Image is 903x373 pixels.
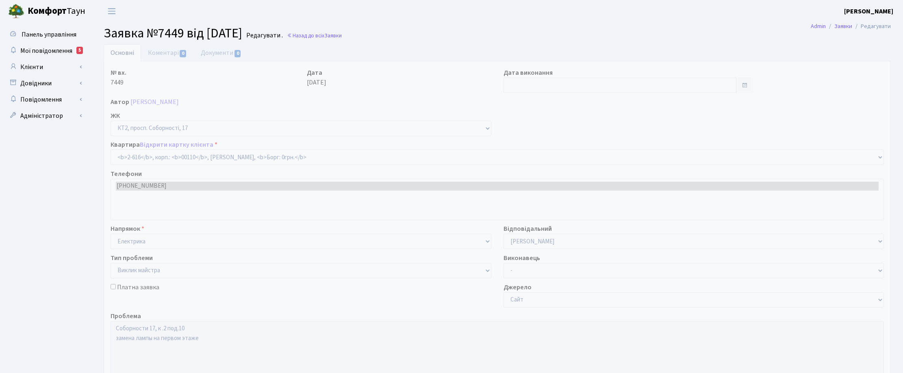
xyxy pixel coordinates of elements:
[307,68,322,78] label: Дата
[28,4,85,18] span: Таун
[180,50,186,57] span: 0
[102,4,122,18] button: Переключити навігацію
[834,22,852,30] a: Заявки
[111,68,126,78] label: № вх.
[104,44,141,61] a: Основні
[844,7,893,16] a: [PERSON_NAME]
[111,253,153,263] label: Тип проблеми
[234,50,241,57] span: 0
[4,108,85,124] a: Адміністратор
[111,169,142,179] label: Телефони
[504,68,553,78] label: Дата виконання
[111,224,144,234] label: Напрямок
[76,47,83,54] div: 5
[504,253,540,263] label: Виконавець
[504,282,532,292] label: Джерело
[245,32,283,39] small: Редагувати .
[4,43,85,59] a: Мої повідомлення5
[104,68,301,93] div: 7449
[301,68,497,93] div: [DATE]
[324,32,342,39] span: Заявки
[111,140,217,150] label: Квартира
[852,22,891,31] li: Редагувати
[4,91,85,108] a: Повідомлення
[111,150,884,165] select: )
[130,98,179,106] a: [PERSON_NAME]
[116,182,879,191] option: [PHONE_NUMBER]
[194,44,248,61] a: Документи
[140,140,213,149] a: Відкрити картку клієнта
[4,26,85,43] a: Панель управління
[141,44,194,61] a: Коментарі
[28,4,67,17] b: Комфорт
[811,22,826,30] a: Admin
[111,111,120,121] label: ЖК
[20,46,72,55] span: Мої повідомлення
[4,59,85,75] a: Клієнти
[22,30,76,39] span: Панель управління
[504,224,552,234] label: Відповідальний
[117,282,159,292] label: Платна заявка
[8,3,24,20] img: logo.png
[111,263,491,278] select: )
[4,75,85,91] a: Довідники
[111,311,141,321] label: Проблема
[287,32,342,39] a: Назад до всіхЗаявки
[104,24,242,43] span: Заявка №7449 від [DATE]
[799,18,903,35] nav: breadcrumb
[111,97,129,107] label: Автор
